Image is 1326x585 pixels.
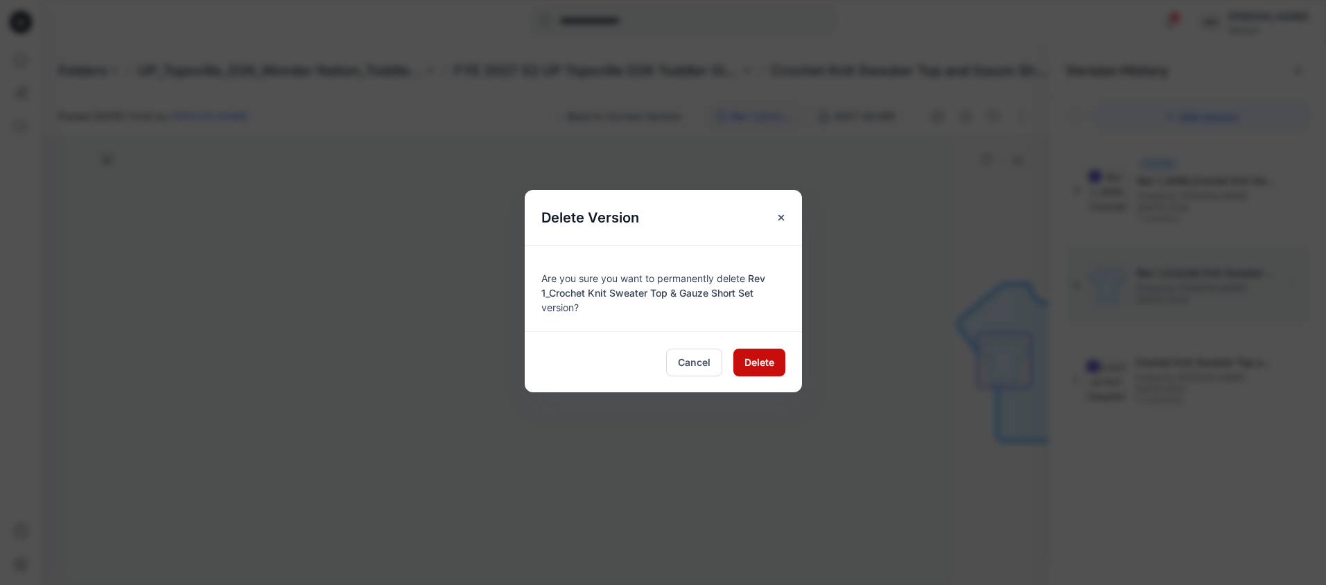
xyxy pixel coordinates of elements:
[744,355,774,369] span: Delete
[666,349,722,376] button: Cancel
[678,355,710,369] span: Cancel
[525,190,656,245] h5: Delete Version
[733,349,785,376] button: Delete
[769,205,794,230] button: Close
[541,263,785,315] div: Are you sure you want to permanently delete version?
